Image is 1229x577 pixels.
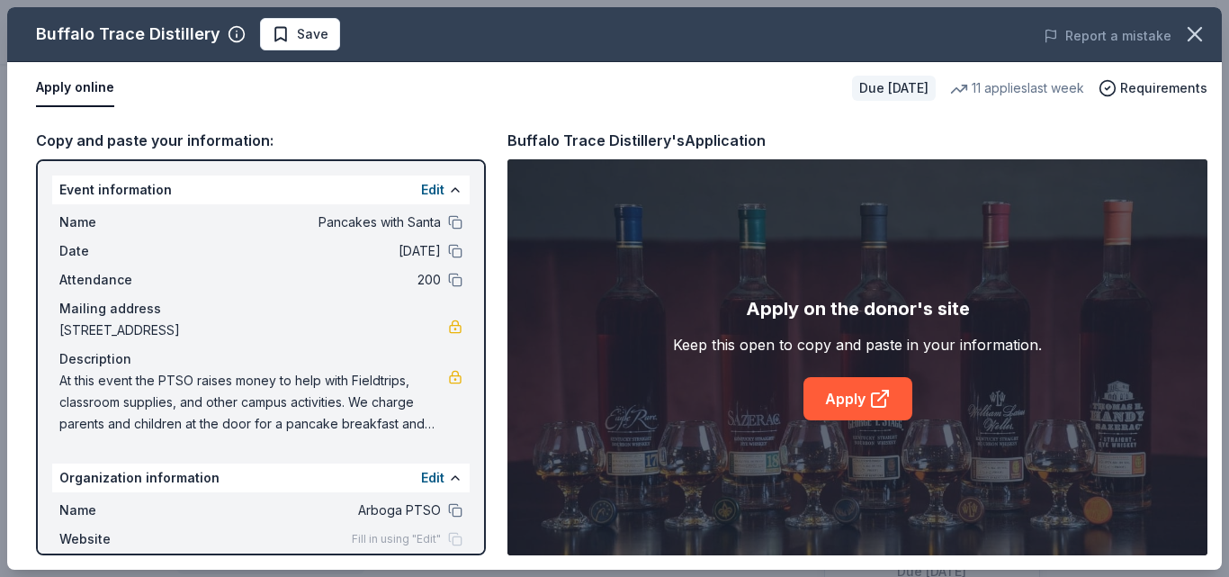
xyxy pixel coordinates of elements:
[1099,77,1207,99] button: Requirements
[746,294,970,323] div: Apply on the donor's site
[180,500,441,521] span: Arboga PTSO
[59,240,180,262] span: Date
[852,76,936,101] div: Due [DATE]
[507,129,766,152] div: Buffalo Trace Distillery's Application
[180,269,441,291] span: 200
[59,320,448,341] span: [STREET_ADDRESS]
[180,240,441,262] span: [DATE]
[52,464,470,492] div: Organization information
[297,23,328,45] span: Save
[421,179,444,201] button: Edit
[36,20,220,49] div: Buffalo Trace Distillery
[421,467,444,489] button: Edit
[59,370,448,435] span: At this event the PTSO raises money to help with Fieldtrips, classroom supplies, and other campus...
[52,176,470,204] div: Event information
[59,528,180,550] span: Website
[59,269,180,291] span: Attendance
[36,129,486,152] div: Copy and paste your information:
[59,348,462,370] div: Description
[180,212,441,233] span: Pancakes with Santa
[59,500,180,521] span: Name
[1044,25,1171,47] button: Report a mistake
[352,532,441,546] span: Fill in using "Edit"
[1120,77,1207,99] span: Requirements
[59,298,462,320] div: Mailing address
[803,377,912,420] a: Apply
[36,69,114,107] button: Apply online
[950,77,1084,99] div: 11 applies last week
[59,212,180,233] span: Name
[260,18,340,50] button: Save
[673,334,1042,356] div: Keep this open to copy and paste in your information.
